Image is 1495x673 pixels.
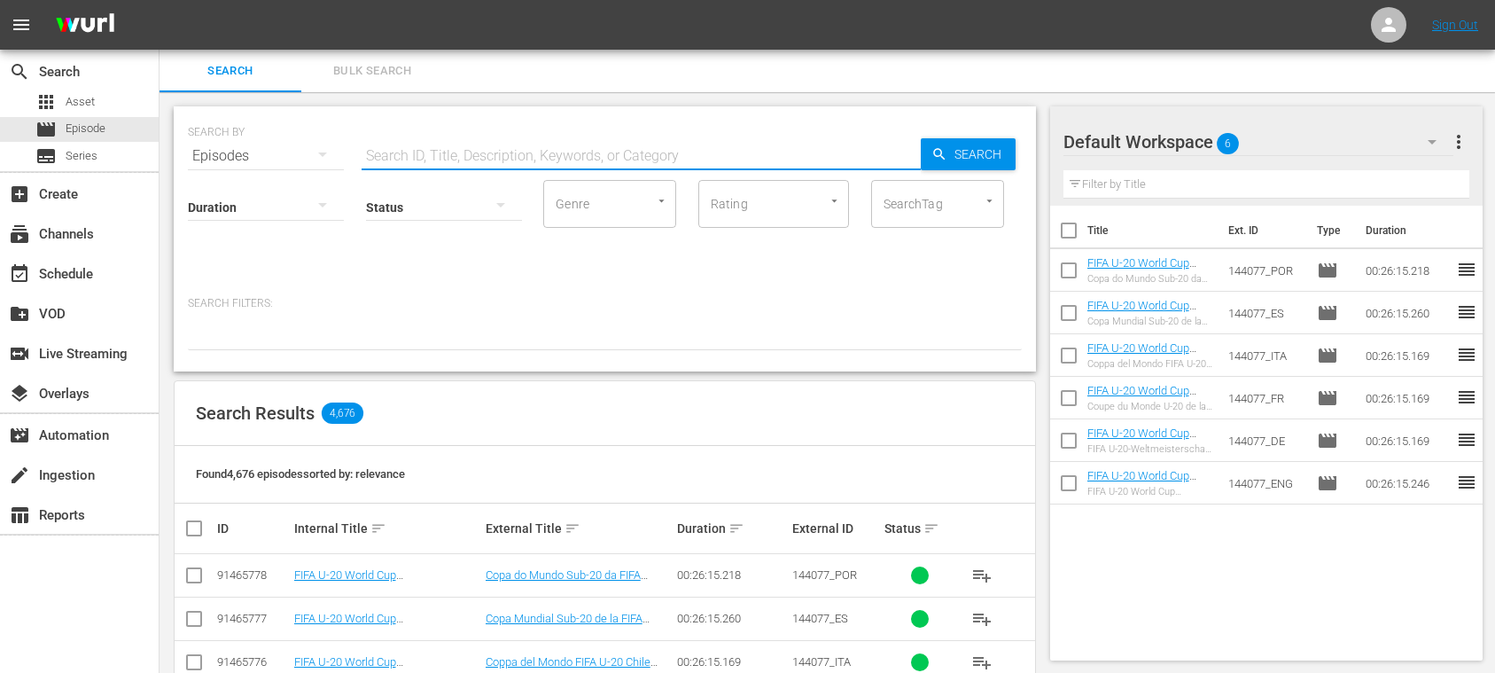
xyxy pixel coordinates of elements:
[677,568,787,582] div: 00:26:15.218
[9,61,30,82] span: Search
[294,518,480,539] div: Internal Title
[217,612,289,625] div: 91465777
[217,568,289,582] div: 91465778
[1317,302,1338,324] span: Episode
[370,520,386,536] span: sort
[66,147,97,165] span: Series
[1087,469,1209,522] a: FIFA U-20 World Cup [GEOGRAPHIC_DATA] 2025™: MD1+MD2+MD3 Highlights (EN)
[971,608,993,630] span: playlist_add
[961,598,1003,640] button: playlist_add
[1221,419,1311,462] td: 144077_DE
[1317,473,1338,494] span: Episode
[196,403,315,424] span: Search Results
[653,192,670,209] button: Open
[1359,249,1456,292] td: 00:26:15.218
[1448,131,1469,153] span: more_vert
[9,263,30,285] span: Schedule
[1087,341,1209,395] a: FIFA U-20 World Cup [GEOGRAPHIC_DATA] 2025™: MD1+MD2+MD3 Highlights (IT)
[1087,486,1214,497] div: FIFA U-20 World Cup [GEOGRAPHIC_DATA] 2025™: Highlights
[217,521,289,536] div: ID
[961,554,1003,597] button: playlist_add
[1217,125,1239,162] span: 6
[677,655,787,669] div: 00:26:15.169
[294,612,455,652] a: FIFA U-20 World Cup [GEOGRAPHIC_DATA] 2025™: MD1+MD2+MD3 Highlights (ES)
[1456,344,1477,365] span: reorder
[1456,259,1477,280] span: reorder
[1456,429,1477,450] span: reorder
[971,565,993,586] span: playlist_add
[884,518,956,539] div: Status
[1087,316,1214,327] div: Copa Mundial Sub-20 de la FIFA [GEOGRAPHIC_DATA] 2025™: Resúmenes
[486,612,650,652] a: Copa Mundial Sub-20 de la FIFA [GEOGRAPHIC_DATA] 2025™: Resúmenes
[1317,387,1338,409] span: Episode
[1456,387,1477,408] span: reorder
[312,61,432,82] span: Bulk Search
[1432,18,1478,32] a: Sign Out
[294,568,456,608] a: FIFA U-20 World Cup [GEOGRAPHIC_DATA] 2025™: MD1+MD2+MD3 Highlights (PT)
[826,192,843,209] button: Open
[486,568,648,608] a: Copa do Mundo Sub-20 da FIFA [GEOGRAPHIC_DATA] 2025™: Melhores Momentos
[1317,430,1338,451] span: Episode
[792,568,857,582] span: 144077_POR
[9,425,30,446] span: Automation
[792,612,848,625] span: 144077_ES
[35,145,57,167] span: Series
[1087,401,1214,412] div: Coupe du Monde U-20 de la FIFA, Chili 2025™ : Résumés
[35,119,57,140] span: Episode
[1221,377,1311,419] td: 144077_FR
[1456,472,1477,493] span: reorder
[217,655,289,669] div: 91465776
[1087,426,1209,480] a: FIFA U-20 World Cup [GEOGRAPHIC_DATA] 2025™: MD1+MD2+MD3 Highlights (DE)
[486,518,672,539] div: External Title
[728,520,744,536] span: sort
[9,184,30,205] span: Create
[1317,345,1338,366] span: Episode
[1087,273,1214,285] div: Copa do Mundo Sub-20 da FIFA [GEOGRAPHIC_DATA] 2025™: Melhores Momentos
[1218,206,1306,255] th: Ext. ID
[66,120,105,137] span: Episode
[1359,292,1456,334] td: 00:26:15.260
[923,520,939,536] span: sort
[322,403,363,424] span: 4,676
[1087,384,1209,437] a: FIFA U-20 World Cup [GEOGRAPHIC_DATA] 2025™: MD1+MD2+MD3 Highlights (FR)
[9,343,30,364] span: Live Streaming
[677,518,787,539] div: Duration
[1359,334,1456,377] td: 00:26:15.169
[188,296,1022,311] p: Search Filters:
[170,61,291,82] span: Search
[981,192,998,209] button: Open
[1355,206,1461,255] th: Duration
[565,520,580,536] span: sort
[1306,206,1355,255] th: Type
[1063,117,1454,167] div: Default Workspace
[1448,121,1469,163] button: more_vert
[1087,299,1209,352] a: FIFA U-20 World Cup [GEOGRAPHIC_DATA] 2025™: MD1+MD2+MD3 Highlights (ES)
[9,383,30,404] span: Overlays
[1359,419,1456,462] td: 00:26:15.169
[1087,256,1209,309] a: FIFA U-20 World Cup [GEOGRAPHIC_DATA] 2025™: MD1+MD2+MD3 Highlights (PT)
[792,521,879,536] div: External ID
[43,4,128,46] img: ans4CAIJ8jUAAAAAAAAAAAAAAAAAAAAAAAAgQb4GAAAAAAAAAAAAAAAAAAAAAAAAJMjXAAAAAAAAAAAAAAAAAAAAAAAAgAT5G...
[196,467,405,481] span: Found 4,676 episodes sorted by: relevance
[1221,292,1311,334] td: 144077_ES
[1087,443,1214,455] div: FIFA U-20-Weltmeisterschaft [GEOGRAPHIC_DATA] 2025™: Highlights
[947,138,1016,170] span: Search
[792,655,851,669] span: 144077_ITA
[9,505,30,526] span: Reports
[1221,334,1311,377] td: 144077_ITA
[188,131,344,181] div: Episodes
[66,93,95,111] span: Asset
[9,465,30,486] span: Ingestion
[9,223,30,245] span: Channels
[35,91,57,113] span: Asset
[11,14,32,35] span: menu
[1087,358,1214,370] div: Coppa del Mondo FIFA U-20 Chile 2025™: Highlights
[9,303,30,325] span: VOD
[971,652,993,673] span: playlist_add
[1456,301,1477,323] span: reorder
[1221,249,1311,292] td: 144077_POR
[1359,462,1456,505] td: 00:26:15.246
[1221,462,1311,505] td: 144077_ENG
[677,612,787,625] div: 00:26:15.260
[1317,260,1338,281] span: Episode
